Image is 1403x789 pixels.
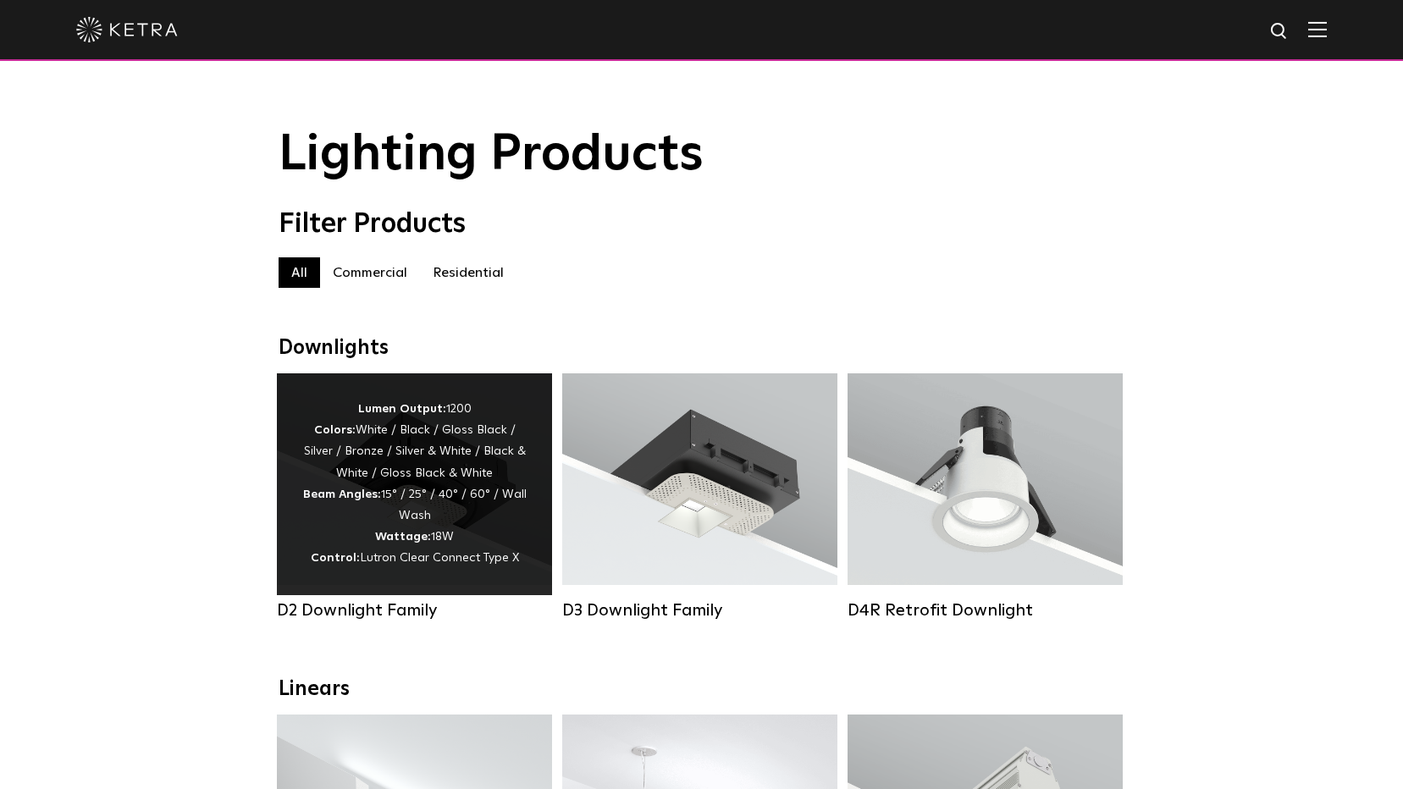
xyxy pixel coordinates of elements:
label: Commercial [320,257,420,288]
strong: Control: [311,552,360,564]
label: All [279,257,320,288]
div: Downlights [279,336,1125,361]
strong: Beam Angles: [303,488,381,500]
img: Hamburger%20Nav.svg [1308,21,1327,37]
span: Lutron Clear Connect Type X [360,552,519,564]
div: D4R Retrofit Downlight [848,600,1123,621]
div: Filter Products [279,208,1125,240]
div: D2 Downlight Family [277,600,552,621]
a: D3 Downlight Family Lumen Output:700 / 900 / 1100Colors:White / Black / Silver / Bronze / Paintab... [562,373,837,621]
strong: Wattage: [375,531,431,543]
div: 1200 White / Black / Gloss Black / Silver / Bronze / Silver & White / Black & White / Gloss Black... [302,399,527,570]
a: D2 Downlight Family Lumen Output:1200Colors:White / Black / Gloss Black / Silver / Bronze / Silve... [277,373,552,621]
div: Linears [279,677,1125,702]
div: D3 Downlight Family [562,600,837,621]
span: Lighting Products [279,130,704,180]
label: Residential [420,257,516,288]
img: ketra-logo-2019-white [76,17,178,42]
a: D4R Retrofit Downlight Lumen Output:800Colors:White / BlackBeam Angles:15° / 25° / 40° / 60°Watta... [848,373,1123,621]
strong: Colors: [314,424,356,436]
strong: Lumen Output: [358,403,446,415]
img: search icon [1269,21,1290,42]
